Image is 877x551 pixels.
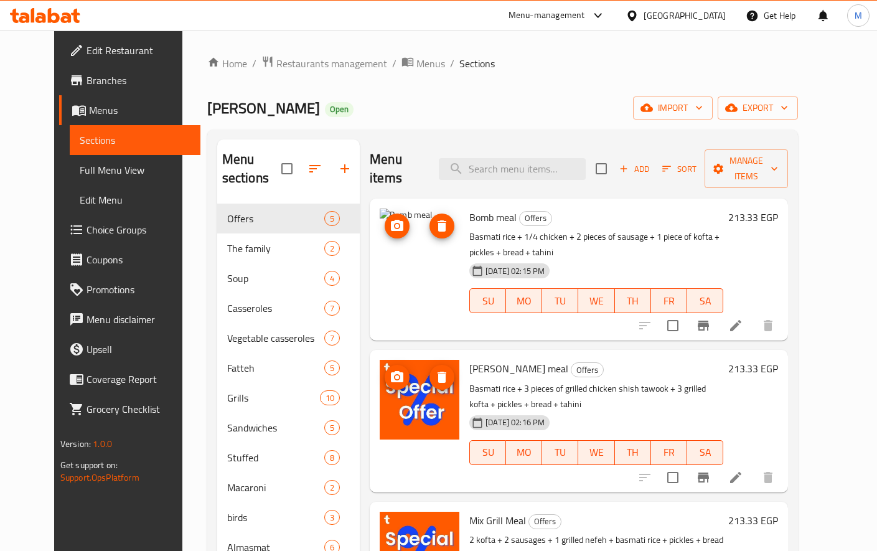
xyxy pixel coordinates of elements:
[227,390,320,405] span: Grills
[469,359,568,378] span: [PERSON_NAME] meal
[207,55,798,72] nav: breadcrumb
[227,211,324,226] span: Offers
[300,154,330,184] span: Sort sections
[855,9,862,22] span: M
[656,443,682,461] span: FR
[753,311,783,341] button: delete
[660,313,686,339] span: Select to update
[542,288,578,313] button: TU
[217,473,360,502] div: Macaroni2
[511,292,537,310] span: MO
[325,213,339,225] span: 5
[481,265,550,277] span: [DATE] 02:15 PM
[728,512,778,529] h6: 213.33 EGP
[715,153,778,184] span: Manage items
[227,331,324,346] span: Vegetable casseroles
[87,282,190,297] span: Promotions
[583,292,609,310] span: WE
[578,288,614,313] button: WE
[325,104,354,115] span: Open
[325,102,354,117] div: Open
[59,394,200,424] a: Grocery Checklist
[70,185,200,215] a: Edit Menu
[469,511,526,530] span: Mix Grill Meal
[469,229,723,260] p: Basmati rice + 1/4 chicken + 2 pieces of sausage + 1 piece of kofta + pickles + bread + tahini
[325,452,339,464] span: 8
[60,436,91,452] span: Version:
[324,510,340,525] div: items
[692,292,718,310] span: SA
[87,43,190,58] span: Edit Restaurant
[481,417,550,428] span: [DATE] 02:16 PM
[469,208,517,227] span: Bomb meal
[324,271,340,286] div: items
[93,436,112,452] span: 1.0.0
[261,55,387,72] a: Restaurants management
[217,502,360,532] div: birds3
[80,133,190,148] span: Sections
[324,241,340,256] div: items
[571,363,603,377] span: Offers
[330,154,360,184] button: Add section
[227,480,324,495] div: Macaroni
[217,263,360,293] div: Soup4
[620,443,646,461] span: TH
[207,94,320,122] span: [PERSON_NAME]
[59,275,200,304] a: Promotions
[217,383,360,413] div: Grills10
[506,288,542,313] button: MO
[385,365,410,390] button: upload picture
[506,440,542,465] button: MO
[459,56,495,71] span: Sections
[222,150,281,187] h2: Menu sections
[656,292,682,310] span: FR
[217,443,360,473] div: Stuffed8
[87,222,190,237] span: Choice Groups
[633,97,713,120] button: import
[687,288,723,313] button: SA
[227,420,324,435] span: Sandwiches
[450,56,454,71] li: /
[588,156,614,182] span: Select section
[688,463,718,492] button: Branch-specific-item
[217,293,360,323] div: Casseroles7
[620,292,646,310] span: TH
[718,97,798,120] button: export
[87,73,190,88] span: Branches
[217,233,360,263] div: The family2
[583,443,609,461] span: WE
[728,318,743,333] a: Edit menu item
[217,323,360,353] div: Vegetable casseroles7
[325,362,339,374] span: 5
[401,55,445,72] a: Menus
[651,440,687,465] button: FR
[571,362,604,377] div: Offers
[475,292,501,310] span: SU
[380,209,459,288] img: Bomb meal
[692,443,718,461] span: SA
[578,440,614,465] button: WE
[217,353,360,383] div: Fatteh5
[87,402,190,417] span: Grocery Checklist
[511,443,537,461] span: MO
[651,288,687,313] button: FR
[59,245,200,275] a: Coupons
[59,304,200,334] a: Menu disclaimer
[325,243,339,255] span: 2
[324,211,340,226] div: items
[59,65,200,95] a: Branches
[659,159,700,179] button: Sort
[728,360,778,377] h6: 213.33 EGP
[324,420,340,435] div: items
[324,360,340,375] div: items
[324,301,340,316] div: items
[662,162,696,176] span: Sort
[728,100,788,116] span: export
[59,215,200,245] a: Choice Groups
[60,469,139,486] a: Support.OpsPlatform
[89,103,190,118] span: Menus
